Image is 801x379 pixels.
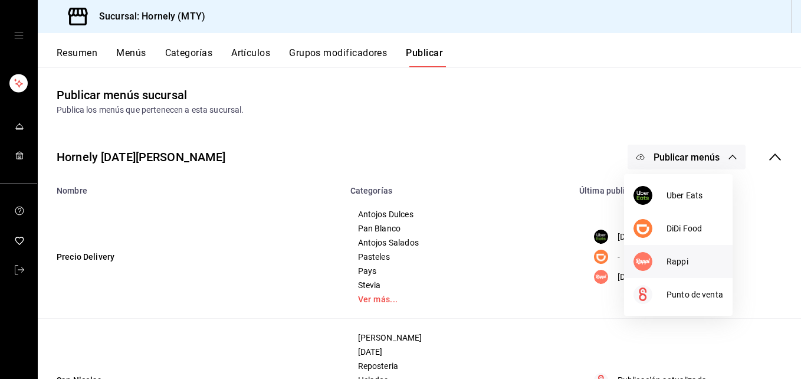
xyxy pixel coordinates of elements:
span: Uber Eats [667,189,723,202]
span: Punto de venta [667,289,723,301]
img: xiM0WtPwfR5TrWdPJ5T1bWd5b1wHapEst5FBwuYAAAAAElFTkSuQmCC [633,219,652,238]
img: A55HuNSDR+jhAAAAAElFTkSuQmCC [633,186,652,205]
span: DiDi Food [667,223,723,235]
img: 3xvTHWGUC4cxsha7c3oen4VWG2LUsyXzfUAAAAASUVORK5CYII= [633,252,652,271]
span: Rappi [667,256,723,268]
